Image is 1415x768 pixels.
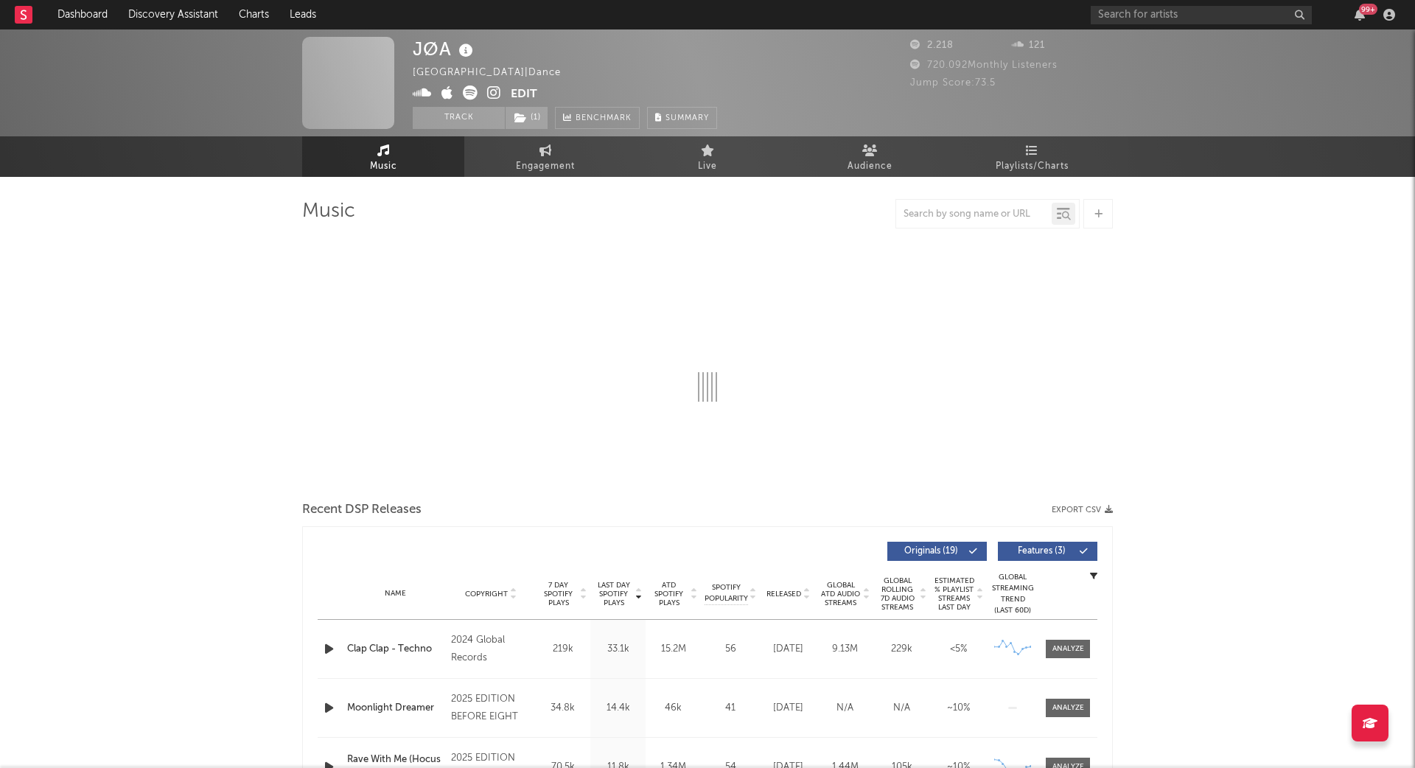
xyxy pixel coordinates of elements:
[990,572,1035,616] div: Global Streaming Trend (Last 60D)
[789,136,951,177] a: Audience
[539,581,578,607] span: 7 Day Spotify Plays
[1012,41,1045,50] span: 121
[764,701,813,716] div: [DATE]
[594,701,642,716] div: 14.4k
[1359,4,1377,15] div: 99 +
[413,64,578,82] div: [GEOGRAPHIC_DATA] | Dance
[996,158,1069,175] span: Playlists/Charts
[1355,9,1365,21] button: 99+
[665,114,709,122] span: Summary
[649,701,697,716] div: 46k
[910,60,1058,70] span: 720.092 Monthly Listeners
[764,642,813,657] div: [DATE]
[820,642,870,657] div: 9.13M
[910,41,954,50] span: 2.218
[413,107,505,129] button: Track
[649,642,697,657] div: 15.2M
[505,107,548,129] span: ( 1 )
[594,581,633,607] span: Last Day Spotify Plays
[594,642,642,657] div: 33.1k
[934,701,983,716] div: ~ 10 %
[934,576,974,612] span: Estimated % Playlist Streams Last Day
[934,642,983,657] div: <5%
[1091,6,1312,24] input: Search for artists
[951,136,1113,177] a: Playlists/Charts
[766,590,801,598] span: Released
[897,547,965,556] span: Originals ( 19 )
[539,701,587,716] div: 34.8k
[820,581,861,607] span: Global ATD Audio Streams
[506,107,548,129] button: (1)
[910,78,996,88] span: Jump Score: 73.5
[465,590,508,598] span: Copyright
[877,576,918,612] span: Global Rolling 7D Audio Streams
[302,136,464,177] a: Music
[576,110,632,128] span: Benchmark
[705,701,756,716] div: 41
[896,209,1052,220] input: Search by song name or URL
[451,632,531,667] div: 2024 Global Records
[370,158,397,175] span: Music
[302,501,422,519] span: Recent DSP Releases
[464,136,626,177] a: Engagement
[705,582,748,604] span: Spotify Popularity
[877,642,926,657] div: 229k
[820,701,870,716] div: N/A
[516,158,575,175] span: Engagement
[998,542,1097,561] button: Features(3)
[413,37,477,61] div: JØA
[626,136,789,177] a: Live
[555,107,640,129] a: Benchmark
[705,642,756,657] div: 56
[511,85,537,104] button: Edit
[877,701,926,716] div: N/A
[347,642,444,657] a: Clap Clap - Techno
[649,581,688,607] span: ATD Spotify Plays
[887,542,987,561] button: Originals(19)
[347,701,444,716] a: Moonlight Dreamer
[451,691,531,726] div: 2025 EDITION BEFORE EIGHT
[1052,506,1113,514] button: Export CSV
[1007,547,1075,556] span: Features ( 3 )
[347,588,444,599] div: Name
[848,158,892,175] span: Audience
[698,158,717,175] span: Live
[647,107,717,129] button: Summary
[539,642,587,657] div: 219k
